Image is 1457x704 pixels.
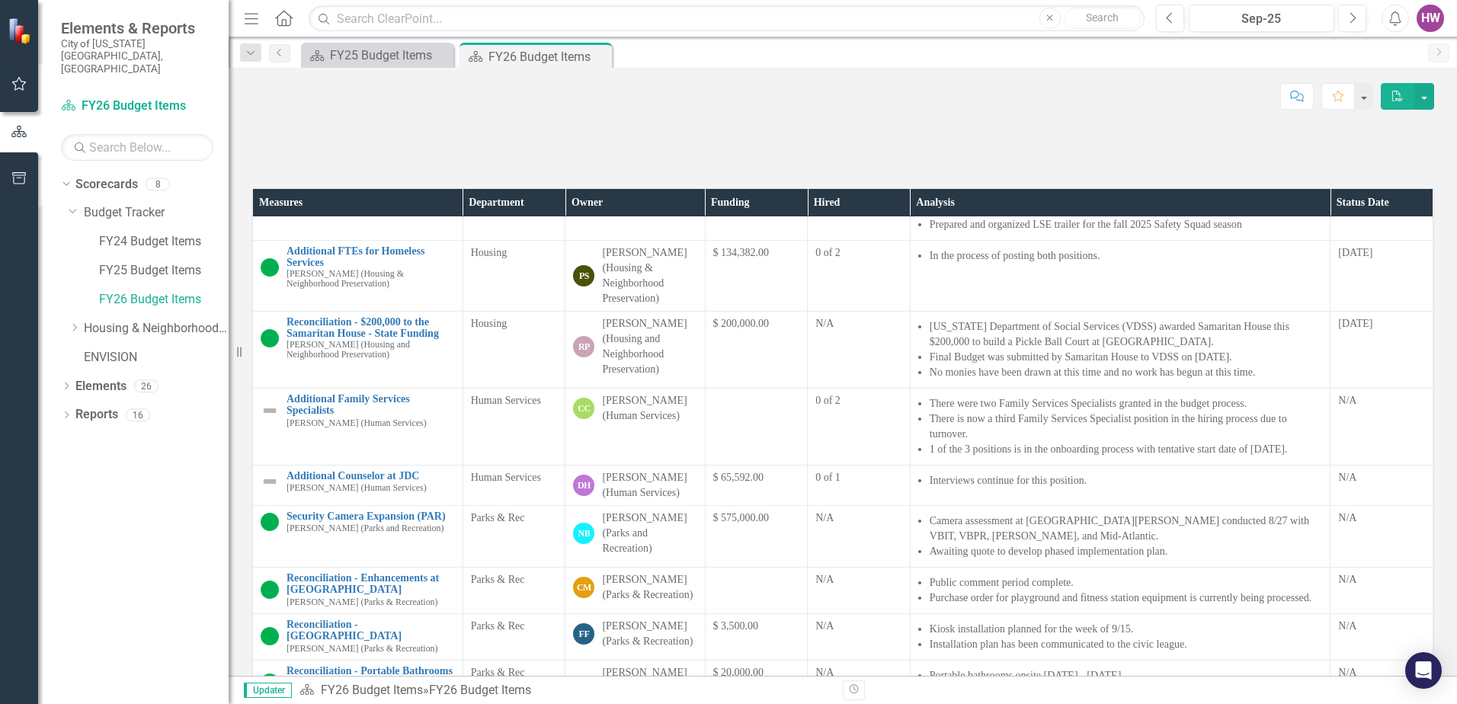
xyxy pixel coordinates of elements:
button: HW [1417,5,1444,32]
img: On Target [261,258,279,277]
span: $ 65,592.00 [713,472,764,483]
span: N/A [815,620,834,632]
li: There were two Family Services Specialists granted in the budget process. [930,396,1323,411]
div: N/A [1338,619,1425,634]
td: Double-Click to Edit [910,389,1331,466]
span: Housing [471,318,507,329]
span: Parks & Rec [471,574,525,585]
td: Double-Click to Edit [910,466,1331,506]
li: Final Budget was submitted by Samaritan House to VDSS on [DATE]. [930,350,1323,365]
div: [PERSON_NAME] (Parks & Recreation) [602,619,696,649]
span: Human Services [471,472,541,483]
a: ENVISION [84,349,229,366]
li: Portable bathrooms onsite [DATE] - [DATE]. [930,668,1323,683]
li: Interviews continue for this position. [930,473,1323,488]
a: FY25 Budget Items [305,46,450,65]
a: Scorecards [75,176,138,194]
td: Double-Click to Edit [910,568,1331,614]
div: CM [573,577,594,598]
td: Double-Click to Edit [1331,312,1433,389]
a: Security Camera Expansion (PAR) [287,510,455,522]
td: Double-Click to Edit Right Click for Context Menu [253,506,463,568]
td: Double-Click to Edit Right Click for Context Menu [253,312,463,389]
span: Parks & Rec [471,620,525,632]
span: N/A [815,667,834,678]
td: Double-Click to Edit Right Click for Context Menu [253,614,463,661]
span: $ 200,000.00 [713,318,770,329]
span: [DATE] [1338,247,1372,258]
div: [PERSON_NAME] (Housing and Neighborhood Preservation) [602,316,696,377]
button: Search [1065,8,1141,29]
td: Double-Click to Edit Right Click for Context Menu [253,568,463,614]
div: NB [573,523,594,544]
div: 8 [146,178,170,190]
span: 0 of 1 [815,472,841,483]
div: RP [573,336,594,357]
div: [PERSON_NAME] (Human Services) [602,470,696,501]
div: DH [573,475,594,496]
div: Sep-25 [1194,10,1329,28]
td: Double-Click to Edit [910,506,1331,568]
div: 26 [134,379,159,392]
span: $ 134,382.00 [713,247,770,258]
a: FY26 Budget Items [321,683,423,697]
img: Not Defined [261,402,279,420]
span: Elements & Reports [61,19,213,37]
img: ClearPoint Strategy [8,17,34,43]
li: Installation plan has been communicated to the civic league. [930,637,1323,652]
a: Reconciliation - Enhancements at [GEOGRAPHIC_DATA] [287,572,455,596]
span: Parks & Rec [471,512,525,523]
span: Parks & Rec [471,667,525,678]
li: [US_STATE] Department of Social Services (VDSS) awarded Samaritan House this $200,000 to build a ... [930,319,1323,350]
a: FY26 Budget Items [61,98,213,115]
img: Not Defined [261,472,279,491]
div: N/A [1338,665,1425,680]
small: [PERSON_NAME] (Housing and Neighborhood Preservation) [287,340,455,360]
img: On Target [261,581,279,599]
span: 0 of 2 [815,247,841,258]
li: Prepared and organized LSE trailer for the fall 2025 Safety Squad season [930,217,1323,232]
span: N/A [815,512,834,523]
a: Housing & Neighborhood Preservation Home [84,320,229,338]
a: FY25 Budget Items [99,262,229,280]
td: Double-Click to Edit [1331,614,1433,661]
small: [PERSON_NAME] (Human Services) [287,418,427,428]
div: PS [573,265,594,286]
div: N/A [1338,510,1425,526]
input: Search Below... [61,134,213,161]
span: Housing [471,247,507,258]
small: [PERSON_NAME] (Housing & Neighborhood Preservation) [287,269,455,289]
a: Additional Family Services Specialists [287,393,455,417]
div: » [299,682,831,699]
div: CC [573,398,594,419]
a: FY24 Budget Items [99,233,229,251]
img: On Target [261,513,279,531]
small: [PERSON_NAME] (Parks and Recreation) [287,523,444,533]
a: Elements [75,378,126,395]
li: Kiosk installation planned for the week of 9/15. [930,622,1323,637]
small: [PERSON_NAME] (Human Services) [287,483,427,493]
span: $ 3,500.00 [713,620,759,632]
span: [DATE] [1338,318,1372,329]
td: Double-Click to Edit [1331,466,1433,506]
li: There is now a third Family Services Specialist position in the hiring process due to turnover. [930,411,1323,442]
img: On Target [261,674,279,692]
li: Public comment period complete. [930,575,1323,590]
td: Double-Click to Edit [1331,506,1433,568]
button: Sep-25 [1189,5,1334,32]
div: N/A [1338,393,1425,408]
a: Additional FTEs for Homeless Services [287,245,455,269]
td: Double-Click to Edit Right Click for Context Menu [253,389,463,466]
a: Additional Counselor at JDC [287,470,455,482]
span: $ 20,000.00 [713,667,764,678]
a: Budget Tracker [84,204,229,222]
div: N/A [1338,572,1425,587]
input: Search ClearPoint... [309,5,1145,32]
span: 0 of 2 [815,395,841,406]
a: Reconciliation - Portable Bathrooms at [GEOGRAPHIC_DATA] [287,665,455,689]
div: [PERSON_NAME] (Human Services) [602,393,696,424]
img: On Target [261,329,279,347]
div: FY26 Budget Items [488,47,608,66]
span: N/A [815,574,834,585]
